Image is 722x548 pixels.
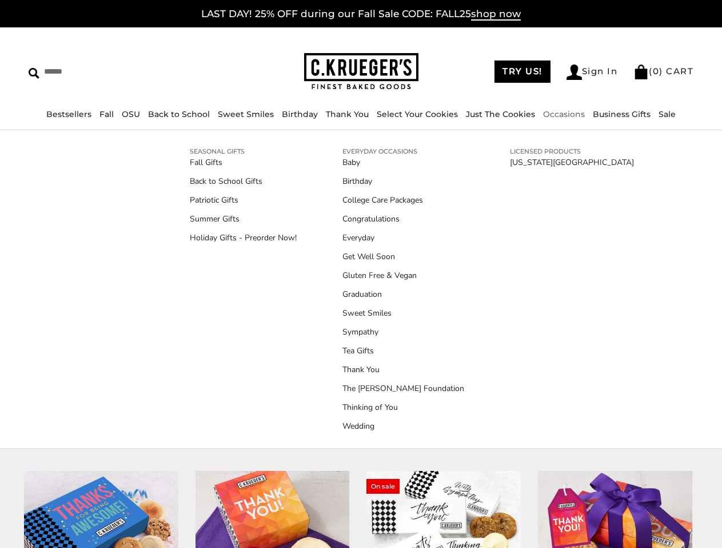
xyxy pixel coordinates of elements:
[342,420,464,432] a: Wedding
[543,109,585,119] a: Occasions
[201,8,521,21] a: LAST DAY! 25% OFF during our Fall Sale CODE: FALL25shop now
[567,65,582,80] img: Account
[122,109,140,119] a: OSU
[282,109,318,119] a: Birthday
[653,66,660,76] span: 0
[471,8,521,21] span: shop now
[342,269,464,281] a: Gluten Free & Vegan
[593,109,651,119] a: Business Gifts
[342,194,464,206] a: College Care Packages
[567,65,618,80] a: Sign In
[510,156,634,168] a: [US_STATE][GEOGRAPHIC_DATA]
[366,479,400,494] span: On sale
[342,251,464,263] a: Get Well Soon
[494,61,551,83] a: TRY US!
[190,156,297,168] a: Fall Gifts
[510,146,634,156] a: LICENSED PRODUCTS
[304,53,418,90] img: C.KRUEGER'S
[633,66,693,76] a: (0) CART
[342,382,464,394] a: The [PERSON_NAME] Foundation
[342,345,464,357] a: Tea Gifts
[9,505,118,539] iframe: Sign Up via Text for Offers
[190,232,297,244] a: Holiday Gifts - Preorder Now!
[190,175,297,187] a: Back to School Gifts
[342,232,464,244] a: Everyday
[46,109,91,119] a: Bestsellers
[99,109,114,119] a: Fall
[342,326,464,338] a: Sympathy
[633,65,649,79] img: Bag
[148,109,210,119] a: Back to School
[466,109,535,119] a: Just The Cookies
[190,213,297,225] a: Summer Gifts
[218,109,274,119] a: Sweet Smiles
[326,109,369,119] a: Thank You
[659,109,676,119] a: Sale
[342,307,464,319] a: Sweet Smiles
[377,109,458,119] a: Select Your Cookies
[190,146,297,156] a: SEASONAL GIFTS
[342,175,464,187] a: Birthday
[342,146,464,156] a: EVERYDAY OCCASIONS
[342,364,464,376] a: Thank You
[29,63,181,80] input: Search
[342,213,464,225] a: Congratulations
[342,401,464,413] a: Thinking of You
[342,288,464,300] a: Graduation
[29,68,39,79] img: Search
[342,156,464,168] a: Baby
[190,194,297,206] a: Patriotic Gifts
